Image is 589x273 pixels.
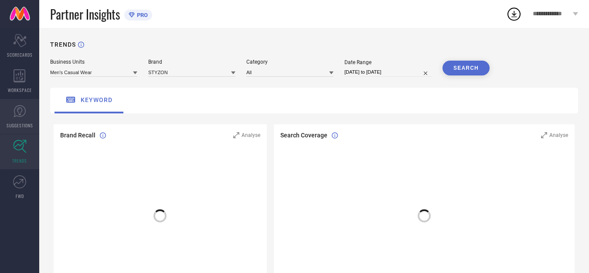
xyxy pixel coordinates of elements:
[60,132,95,139] span: Brand Recall
[541,132,547,138] svg: Zoom
[50,59,137,65] div: Business Units
[246,59,334,65] div: Category
[81,96,112,103] span: keyword
[506,6,522,22] div: Open download list
[7,122,33,129] span: SUGGESTIONS
[12,157,27,164] span: TRENDS
[135,12,148,18] span: PRO
[233,132,239,138] svg: Zoom
[8,87,32,93] span: WORKSPACE
[16,193,24,199] span: FWD
[344,59,432,65] div: Date Range
[280,132,327,139] span: Search Coverage
[443,61,490,75] button: SEARCH
[50,5,120,23] span: Partner Insights
[148,59,235,65] div: Brand
[7,51,33,58] span: SCORECARDS
[242,132,260,138] span: Analyse
[344,68,432,77] input: Select date range
[50,41,76,48] h1: TRENDS
[549,132,568,138] span: Analyse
